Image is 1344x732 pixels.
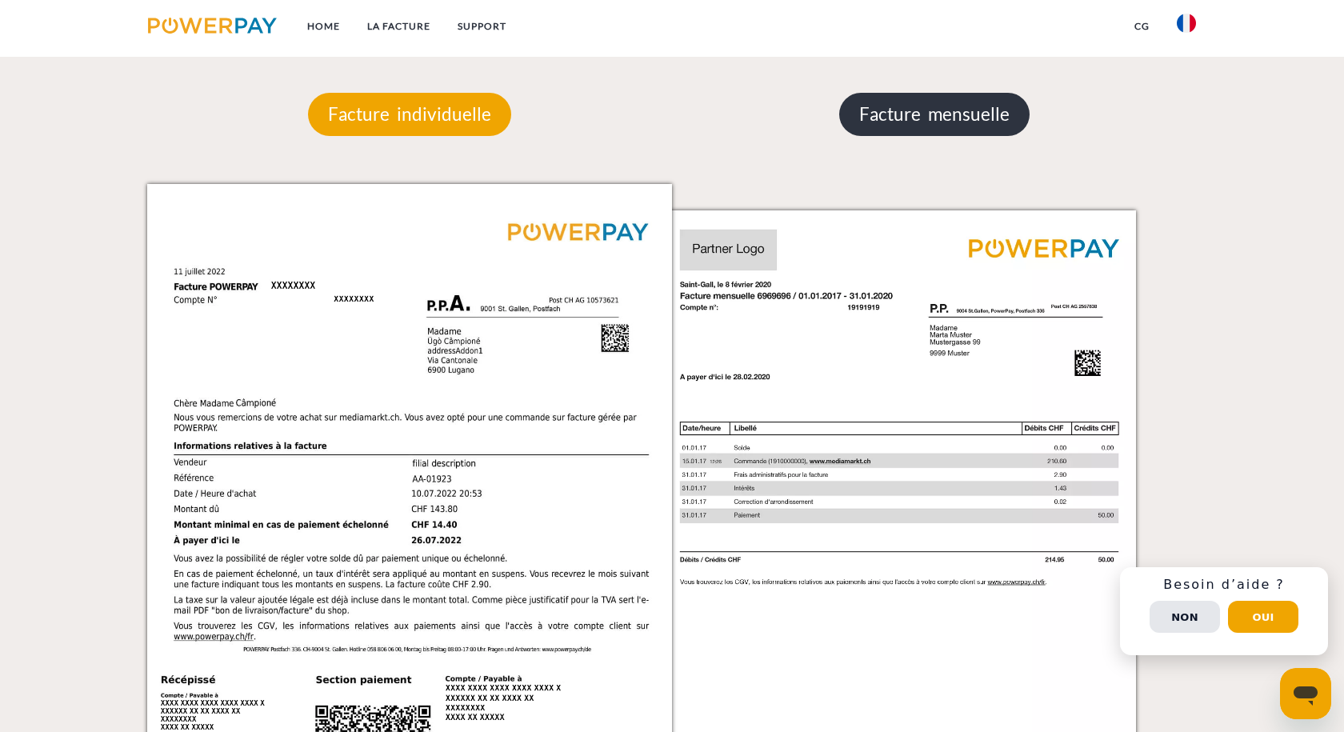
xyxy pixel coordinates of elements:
[1228,601,1298,633] button: Oui
[1120,567,1328,655] div: Schnellhilfe
[1150,601,1220,633] button: Non
[354,12,444,41] a: LA FACTURE
[294,12,354,41] a: Home
[148,18,277,34] img: logo-powerpay.svg
[1280,668,1331,719] iframe: Bouton de lancement de la fenêtre de messagerie
[444,12,520,41] a: Support
[1177,14,1196,33] img: fr
[1130,577,1318,593] h3: Besoin d’aide ?
[1121,12,1163,41] a: CG
[839,93,1030,136] p: Facture mensuelle
[308,93,511,136] p: Facture individuelle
